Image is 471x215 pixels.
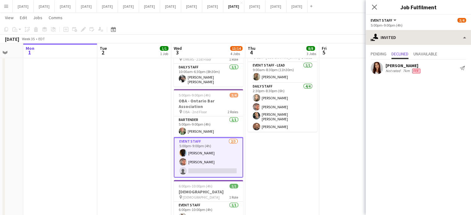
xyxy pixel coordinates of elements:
span: 5 [321,49,327,56]
a: View [2,14,16,22]
span: Wed [174,45,182,51]
span: OMERS - 21st Floor [183,57,211,62]
span: 5:00pm-9:00pm (4h) [179,93,211,97]
a: Edit [17,14,29,22]
button: [DATE] [265,0,286,12]
span: 3 [173,49,182,56]
div: 7km [402,68,411,73]
span: 1 [25,49,34,56]
span: [DEMOGRAPHIC_DATA] [183,195,220,200]
span: 1/1 [160,46,168,51]
app-card-role: Daily Staff1/110:00am-6:30pm (8h30m)[PERSON_NAME] [PERSON_NAME] [174,64,243,87]
span: View [5,15,14,20]
span: OBA - 2nd Floor [183,110,207,114]
span: Tue [100,45,107,51]
span: 2 [99,49,107,56]
button: [DATE] [202,0,223,12]
span: Edit [20,15,27,20]
h3: Job Fulfilment [366,3,471,11]
button: [DATE] [13,0,34,12]
span: 13/14 [230,46,242,51]
app-job-card: 9:00am-8:30pm (11h30m)6/6SBN - [GEOGRAPHIC_DATA] SBN - [GEOGRAPHIC_DATA]3 RolesEvent Staff - Lead... [248,40,317,132]
span: Fri [322,45,327,51]
span: Fee [412,69,420,73]
app-job-card: 5:00pm-9:00pm (4h)3/4OBA - Ontario Bar Association OBA - 2nd Floor2 RolesBartender1/15:00pm-9:00p... [174,89,243,178]
button: [DATE] [118,0,139,12]
span: Mon [26,45,34,51]
div: Not rated [386,68,402,73]
span: 1/1 [229,184,238,188]
button: [DATE] [223,0,244,12]
h3: [DEMOGRAPHIC_DATA] [174,189,243,195]
span: Comms [49,15,63,20]
button: [DATE] [244,0,265,12]
button: [DATE] [181,0,202,12]
span: 3/4 [457,18,466,23]
div: 5:00pm-9:00pm (4h) [371,23,466,28]
div: Invited [366,30,471,45]
button: Event Staff [371,18,397,23]
button: [DATE] [76,0,97,12]
div: Crew has different fees then in role [411,68,421,73]
span: Unavailable [413,52,437,56]
app-card-role: Event Staff - Lead1/19:00am-8:30pm (11h30m)[PERSON_NAME] [248,62,317,83]
a: Jobs [31,14,45,22]
button: [DATE] [160,0,181,12]
span: Jobs [33,15,42,20]
span: Week 35 [20,37,36,41]
app-card-role: Daily Staff4/42:30pm-8:30pm (6h)[PERSON_NAME][PERSON_NAME][PERSON_NAME] [PERSON_NAME][PERSON_NAME] [248,83,317,133]
button: [DATE] [97,0,118,12]
button: [DATE] [286,0,307,12]
div: 1 Job [160,51,168,56]
span: 2 Roles [228,110,238,114]
span: 3/4 [229,93,238,97]
span: 4 [247,49,255,56]
span: 6:00pm-10:00pm (4h) [179,184,212,188]
span: 8/8 [306,46,315,51]
div: EDT [38,37,45,41]
button: [DATE] [139,0,160,12]
app-card-role: Event Staff2/35:00pm-9:00pm (4h)[PERSON_NAME][PERSON_NAME] [174,137,243,178]
div: [PERSON_NAME] [386,63,421,68]
app-card-role: Bartender1/15:00pm-9:00pm (4h)[PERSON_NAME] [174,116,243,137]
span: Event Staff [371,18,392,23]
div: 4 Jobs [230,51,242,56]
h3: OBA - Ontario Bar Association [174,98,243,109]
div: [DATE] [5,36,19,42]
app-job-card: 10:00am-6:30pm (8h30m)1/1OMERS OMERS - 21st Floor1 RoleDaily Staff1/110:00am-6:30pm (8h30m)[PERSO... [174,42,243,87]
button: [DATE] [34,0,55,12]
span: 1 Role [229,195,238,200]
span: Declined [391,52,408,56]
span: Pending [371,52,386,56]
button: [DATE] [55,0,76,12]
div: 3 Jobs [307,51,316,56]
span: 1 Role [229,57,238,62]
a: Comms [46,14,65,22]
span: Thu [248,45,255,51]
